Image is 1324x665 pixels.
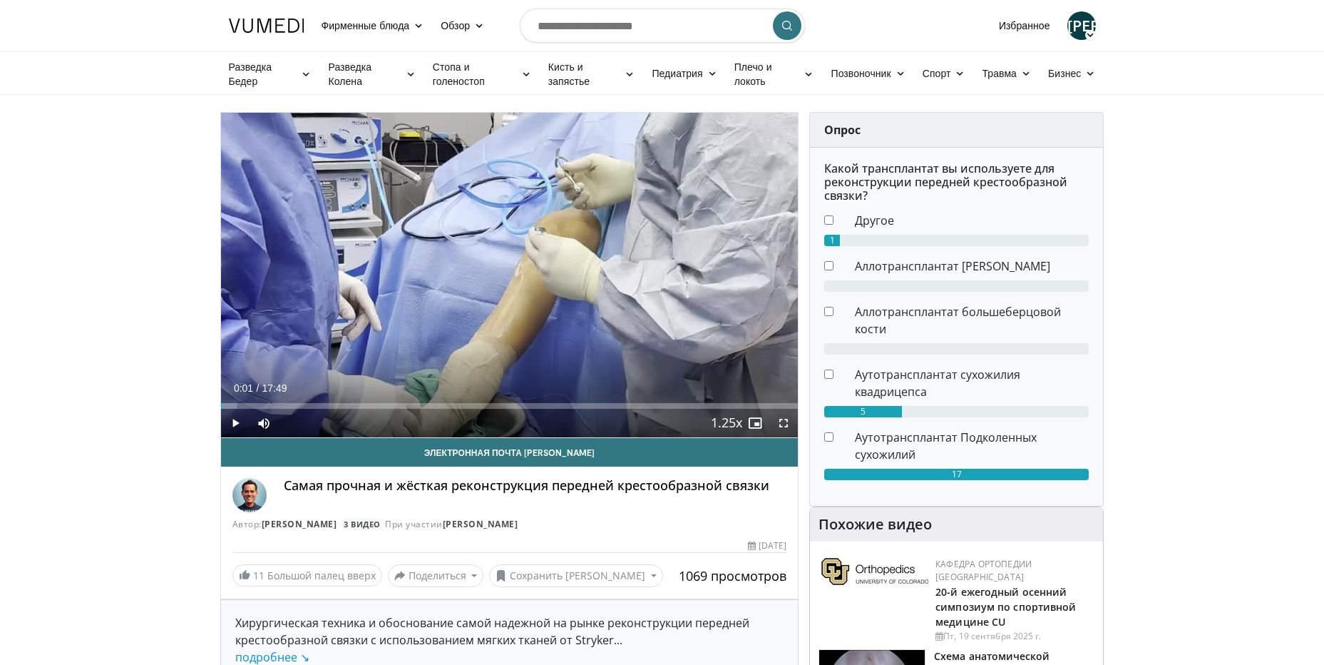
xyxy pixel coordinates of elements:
[824,235,840,246] div: 1
[520,9,805,43] input: Поиск тем, выступлений
[339,518,386,530] a: 3 видео
[319,60,424,88] a: Разведка Колена
[679,567,786,584] ya-tr-span: 1069 просмотров
[726,60,823,88] a: Плечо и локоть
[741,409,769,437] button: Enable picture-in-picture mode
[229,19,304,33] img: Логотип VuMedi
[489,564,663,587] button: Сохранить [PERSON_NAME]
[821,558,928,585] img: 355603a8-37da-49b6-856f-e00d7e9307d3.png.150x105_q85_autocrop_double_scale_upscale_version-0.2.png
[935,558,1032,583] a: Кафедра ортопедии [GEOGRAPHIC_DATA]
[232,478,267,512] img: Аватар
[712,409,741,437] button: Playback Rate
[424,445,595,460] ya-tr-span: Электронная почта [PERSON_NAME]
[221,438,799,467] a: Электронная почта [PERSON_NAME]
[1067,11,1096,40] a: [PERSON_NAME]
[759,539,786,552] ya-tr-span: [DATE]
[823,59,914,88] a: Позвоночник
[1048,66,1081,81] ya-tr-span: Бизнес
[943,630,1041,642] ya-tr-span: Пт, 19 сентября 2025 г.
[328,60,401,88] ya-tr-span: Разведка Колена
[824,406,902,417] div: 5
[999,19,1050,33] ya-tr-span: Избранное
[974,59,1040,88] a: Травма
[614,632,622,648] ya-tr-span: ...
[388,564,484,587] button: Поделиться
[652,66,702,81] ya-tr-span: Педиатрия
[441,19,470,33] ya-tr-span: Обзор
[855,367,1020,400] ya-tr-span: Аутотрансплантат сухожилия квадрицепса
[510,568,645,583] ya-tr-span: Сохранить [PERSON_NAME]
[313,11,433,40] a: Фирменные блюда
[855,258,1050,274] ya-tr-span: Аллотрансплантат [PERSON_NAME]
[443,518,518,530] a: [PERSON_NAME]
[432,11,493,40] a: Обзор
[221,403,799,409] div: Progress Bar
[322,19,410,33] ya-tr-span: Фирменные блюда
[1040,59,1104,88] a: Бизнес
[234,382,253,394] span: 0:01
[982,66,1017,81] ya-tr-span: Травма
[262,518,337,530] a: [PERSON_NAME]
[824,161,1067,203] ya-tr-span: Какой трансплантат вы используете для реконструкции передней крестообразной связки?
[385,518,443,530] ya-tr-span: При участии
[914,59,974,88] a: Спорт
[540,60,644,88] a: Кисть и запястье
[643,59,725,88] a: Педиатрия
[220,60,320,88] a: Разведка Бедер
[855,430,1037,462] ya-tr-span: Аутотрансплантат Подколенных сухожилий
[221,409,250,437] button: Play
[409,568,466,583] ya-tr-span: Поделиться
[824,469,1089,480] div: 17
[855,213,894,228] ya-tr-span: Другое
[232,518,262,530] ya-tr-span: Автор:
[221,113,799,438] video-js: Video Player
[267,569,376,582] ya-tr-span: Большой палец вверх
[235,649,309,665] a: подробнее ↘
[990,11,1059,40] a: Избранное
[831,66,891,81] ya-tr-span: Позвоночник
[935,585,1076,629] a: 20-й ежегодный осенний симпозиум по спортивной медицине CU
[284,477,769,494] ya-tr-span: Самая прочная и жёсткая реконструкция передней крестообразной связки
[734,60,800,88] ya-tr-span: Плечо и локоть
[344,519,381,529] ya-tr-span: 3 видео
[229,60,297,88] ya-tr-span: Разведка Бедер
[548,60,621,88] ya-tr-span: Кисть и запястье
[250,409,278,437] button: Mute
[424,60,540,88] a: Стопа и голеностоп
[1067,15,1190,36] ya-tr-span: [PERSON_NAME]
[262,382,287,394] span: 17:49
[855,304,1061,337] ya-tr-span: Аллотрансплантат большеберцовой кости
[235,615,749,648] ya-tr-span: Хирургическая техника и обоснование самой надежной на рынке реконструкции передней крестообразной...
[818,514,932,534] ya-tr-span: Похожие видео
[769,409,798,437] button: Fullscreen
[433,60,517,88] ya-tr-span: Стопа и голеностоп
[257,382,260,394] span: /
[923,66,951,81] ya-tr-span: Спорт
[253,569,265,582] ya-tr-span: 11
[824,122,861,138] ya-tr-span: Опрос
[232,564,382,587] a: 11 Большой палец вверх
